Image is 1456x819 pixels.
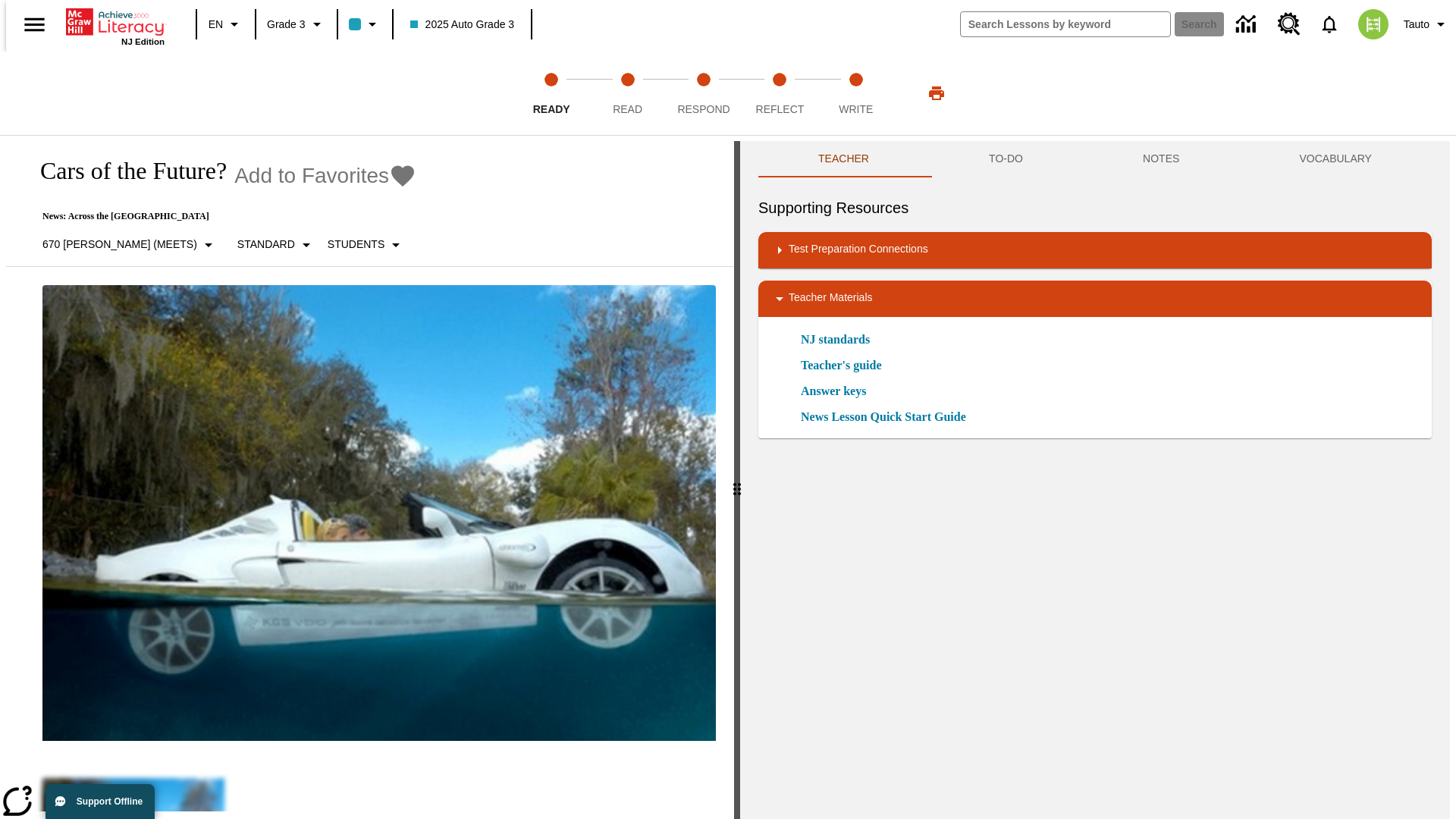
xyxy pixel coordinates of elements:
[660,52,748,135] button: Respond step 3 of 5
[736,52,824,135] button: Reflect step 4 of 5
[507,52,595,135] button: Ready step 1 of 5
[1083,141,1239,177] button: NOTES
[328,237,384,253] p: Students
[789,290,873,308] p: Teacher Materials
[801,356,882,375] a: Teacher's guide, Will open in new browser window or tab
[801,408,966,426] a: News Lesson Quick Start Guide, Will open in new browser window or tab
[740,141,1450,819] div: activity
[261,11,332,38] button: Grade: Grade 3, Select a grade
[234,164,389,188] span: Add to Favorites
[24,157,227,185] h1: Cars of the Future?
[36,231,224,259] button: Select Lexile, 670 Lexile (Meets)
[1404,17,1429,33] span: Tauto
[758,232,1432,268] div: Test Preparation Connections
[343,11,388,38] button: Class color is light blue. Change class color
[77,796,143,807] span: Support Offline
[1310,5,1349,44] a: Notifications
[12,2,57,47] button: Open side menu
[1358,9,1389,39] img: avatar image
[209,17,223,33] span: EN
[1398,11,1456,38] button: Profile/Settings
[912,80,961,107] button: Print
[202,11,250,38] button: Language: EN, Select a language
[1349,5,1398,44] button: Select a new avatar
[237,237,295,253] p: Standard
[801,382,866,400] a: Answer keys, Will open in new browser window or tab
[1227,4,1269,45] a: Data Center
[758,281,1432,317] div: Teacher Materials
[6,141,734,811] div: reading
[533,103,570,115] span: Ready
[613,103,642,115] span: Read
[929,141,1083,177] button: TO-DO
[42,285,716,741] img: High-tech automobile treading water.
[234,162,416,189] button: Add to Favorites - Cars of the Future?
[789,241,928,259] p: Test Preparation Connections
[322,231,411,259] button: Select Student
[231,231,322,259] button: Scaffolds, Standard
[42,237,197,253] p: 670 [PERSON_NAME] (Meets)
[1269,4,1310,45] a: Resource Center, Will open in new tab
[839,103,873,115] span: Write
[24,211,416,222] p: News: Across the [GEOGRAPHIC_DATA]
[758,141,1432,177] div: Instructional Panel Tabs
[758,141,929,177] button: Teacher
[410,17,515,33] span: 2025 Auto Grade 3
[267,17,306,33] span: Grade 3
[756,103,805,115] span: Reflect
[66,5,165,46] div: Home
[812,52,900,135] button: Write step 5 of 5
[801,331,879,349] a: NJ standards
[734,141,740,819] div: Press Enter or Spacebar and then press right and left arrow keys to move the slider
[121,37,165,46] span: NJ Edition
[677,103,730,115] span: Respond
[45,784,155,819] button: Support Offline
[758,196,1432,220] h6: Supporting Resources
[961,12,1170,36] input: search field
[583,52,671,135] button: Read step 2 of 5
[1239,141,1432,177] button: VOCABULARY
